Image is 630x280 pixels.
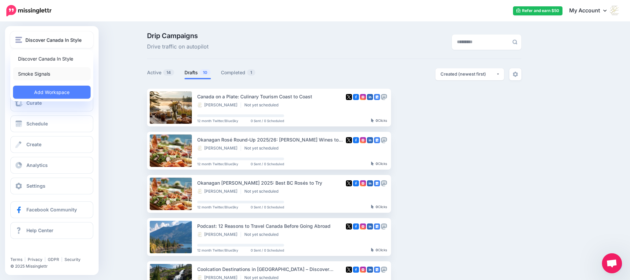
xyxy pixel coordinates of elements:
[26,183,45,189] span: Settings
[10,263,98,270] li: © 2025 Missinglettr
[244,232,282,237] li: Not yet scheduled
[346,137,352,143] img: twitter-square.png
[346,180,352,186] img: twitter-square.png
[435,68,504,80] button: Created (newest first)
[65,257,81,262] a: Security
[371,162,387,166] div: Clicks
[381,223,387,229] img: mastodon-grey-square.png
[10,222,93,239] a: Help Center
[184,69,211,77] a: Drafts10
[371,248,387,252] div: Clicks
[147,69,174,77] a: Active14
[197,146,241,151] li: [PERSON_NAME]
[13,67,91,80] a: Smoke Signals
[353,94,359,100] img: facebook-square.png
[147,32,209,39] span: Drip Campaigns
[221,69,256,77] a: Completed1
[197,179,344,187] div: Okanagan [PERSON_NAME] 2025: Best BC Rosés to Try
[376,205,378,209] b: 0
[381,94,387,100] img: mastodon-grey-square.png
[381,180,387,186] img: mastodon-grey-square.png
[376,162,378,166] b: 0
[374,137,380,143] img: google_business-square.png
[367,267,373,273] img: linkedin-square.png
[197,119,238,122] span: 12 month Twitter/BlueSky
[371,118,374,122] img: pointer-grey-darker.png
[360,223,366,229] img: instagram-square.png
[197,189,241,194] li: [PERSON_NAME]
[346,267,352,273] img: twitter-square.png
[147,42,209,51] span: Drive traffic on autopilot
[26,207,77,212] span: Facebook Community
[6,5,51,16] img: Missinglettr
[197,136,344,144] div: Okanagan Rosé Round‑Up 2025/26: [PERSON_NAME] Wines to Sip & Pair
[15,37,22,43] img: menu.png
[440,71,496,77] div: Created (newest first)
[360,94,366,100] img: instagram-square.png
[376,118,378,122] b: 0
[251,162,284,166] span: 0 Sent / 0 Scheduled
[25,36,82,44] span: Discover Canada In Style
[374,94,380,100] img: google_business-square.png
[163,69,174,76] span: 14
[24,257,26,262] span: |
[251,249,284,252] span: 0 Sent / 0 Scheduled
[197,222,344,230] div: Podcast: 12 Reasons to Travel Canada Before Going Abroad
[61,257,62,262] span: |
[197,265,344,273] div: Coolcation Destinations in [GEOGRAPHIC_DATA] – Discover 2025’s Trend
[371,162,374,166] img: pointer-grey-darker.png
[374,267,380,273] img: google_business-square.png
[374,180,380,186] img: google_business-square.png
[353,137,359,143] img: facebook-square.png
[360,267,366,273] img: instagram-square.png
[371,205,374,209] img: pointer-grey-darker.png
[602,253,622,273] a: Open chat
[197,162,238,166] span: 12 month Twitter/BlueSky
[200,69,211,76] span: 10
[13,52,91,65] a: Discover Canada In Style
[10,95,93,111] a: Curate
[346,94,352,100] img: twitter-square.png
[360,180,366,186] img: instagram-square.png
[367,137,373,143] img: linkedin-square.png
[371,248,374,252] img: pointer-grey-darker.png
[10,115,93,132] a: Schedule
[346,223,352,229] img: twitter-square.png
[251,119,284,122] span: 0 Sent / 0 Scheduled
[26,162,48,168] span: Analytics
[10,178,93,194] a: Settings
[360,137,366,143] img: instagram-square.png
[10,136,93,153] a: Create
[562,3,620,19] a: My Account
[26,142,41,147] span: Create
[353,180,359,186] img: facebook-square.png
[10,157,93,174] a: Analytics
[371,119,387,123] div: Clicks
[244,102,282,108] li: Not yet scheduled
[512,39,517,44] img: search-grey-6.png
[13,86,91,99] a: Add Workspace
[371,205,387,209] div: Clicks
[381,267,387,273] img: mastodon-grey-square.png
[374,223,380,229] img: google_business-square.png
[353,267,359,273] img: facebook-square.png
[26,100,42,106] span: Curate
[367,94,373,100] img: linkedin-square.png
[247,69,255,76] span: 1
[26,227,53,233] span: Help Center
[251,205,284,209] span: 0 Sent / 0 Scheduled
[197,93,344,100] div: Canada on a Plate: Culinary Tourism Coast to Coast
[26,121,48,126] span: Schedule
[10,201,93,218] a: Facebook Community
[10,31,93,48] button: Discover Canada In Style
[44,257,46,262] span: |
[197,232,241,237] li: [PERSON_NAME]
[244,189,282,194] li: Not yet scheduled
[376,248,378,252] b: 0
[353,223,359,229] img: facebook-square.png
[197,205,238,209] span: 12 month Twitter/BlueSky
[367,180,373,186] img: linkedin-square.png
[367,223,373,229] img: linkedin-square.png
[381,137,387,143] img: mastodon-grey-square.png
[10,247,62,254] iframe: Twitter Follow Button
